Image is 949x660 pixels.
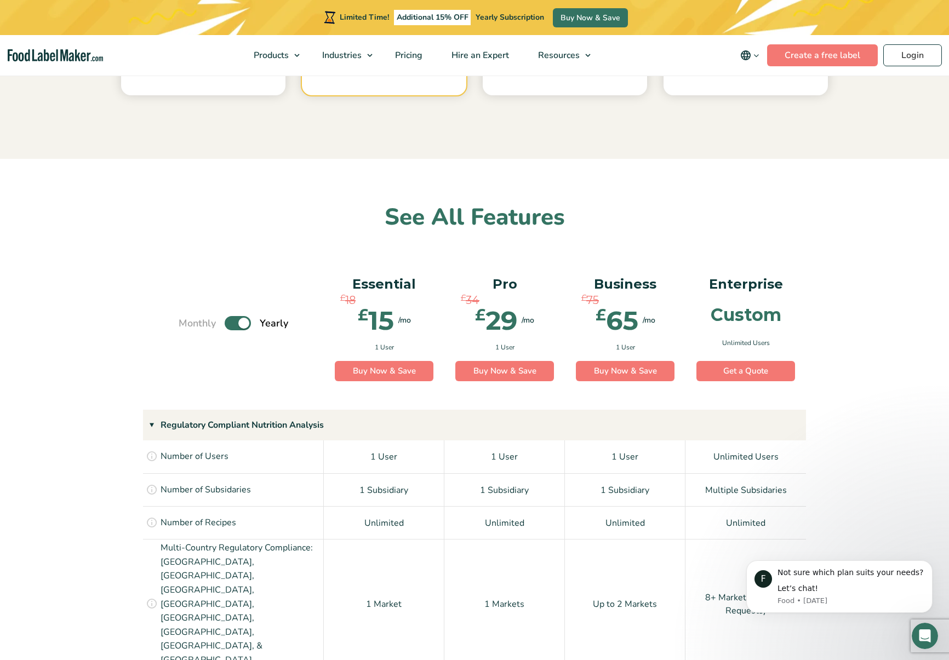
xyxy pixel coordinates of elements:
[495,342,514,352] span: 1 User
[324,440,444,473] div: 1 User
[394,10,471,25] span: Additional 15% OFF
[476,12,544,22] span: Yearly Subscription
[392,49,424,61] span: Pricing
[565,473,685,506] div: 1 Subsidiary
[730,544,949,630] iframe: Intercom notifications message
[358,307,394,334] div: 15
[475,307,517,334] div: 29
[455,274,554,295] p: Pro
[448,49,510,61] span: Hire an Expert
[444,473,565,506] div: 1 Subsidiary
[161,450,228,464] p: Number of Users
[711,306,781,324] div: Custom
[455,361,554,382] a: Buy Now & Save
[444,440,565,473] div: 1 User
[535,49,581,61] span: Resources
[576,274,674,295] p: Business
[324,473,444,506] div: 1 Subsidiary
[696,361,795,382] a: Get a Quote
[239,35,305,76] a: Products
[475,307,485,323] span: £
[398,314,411,326] span: /mo
[143,410,806,440] div: Regulatory Compliant Nutrition Analysis
[466,292,479,308] span: 34
[685,473,806,506] div: Multiple Subsidaries
[308,35,378,76] a: Industries
[565,506,685,539] div: Unlimited
[260,316,288,331] span: Yearly
[437,35,521,76] a: Hire an Expert
[581,292,586,305] span: £
[522,314,534,326] span: /mo
[586,292,599,308] span: 75
[121,66,285,95] a: See All Features
[553,8,628,27] a: Buy Now & Save
[340,292,345,305] span: £
[767,44,878,66] a: Create a free label
[565,440,685,473] div: 1 User
[161,516,236,530] p: Number of Recipes
[912,623,938,649] iframe: Intercom live chat
[524,35,596,76] a: Resources
[664,66,828,95] a: See All Features
[685,506,806,539] div: Unlimited
[643,314,655,326] span: /mo
[576,361,674,382] a: Buy Now & Save
[302,66,466,95] a: See All Features
[319,49,363,61] span: Industries
[596,307,638,334] div: 65
[722,338,770,348] span: Unlimited Users
[596,307,606,323] span: £
[483,66,647,95] a: See All Features
[444,506,565,539] div: Unlimited
[381,35,435,76] a: Pricing
[225,316,251,330] label: Toggle
[116,203,833,233] h2: See All Features
[161,483,251,497] p: Number of Subsidaries
[685,440,806,473] div: Unlimited Users
[696,274,795,295] p: Enterprise
[375,342,394,352] span: 1 User
[335,361,433,382] a: Buy Now & Save
[340,12,389,22] span: Limited Time!
[345,292,356,308] span: 18
[461,292,466,305] span: £
[883,44,942,66] a: Login
[250,49,290,61] span: Products
[616,342,635,352] span: 1 User
[324,506,444,539] div: Unlimited
[358,307,368,323] span: £
[335,274,433,295] p: Essential
[179,316,216,331] span: Monthly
